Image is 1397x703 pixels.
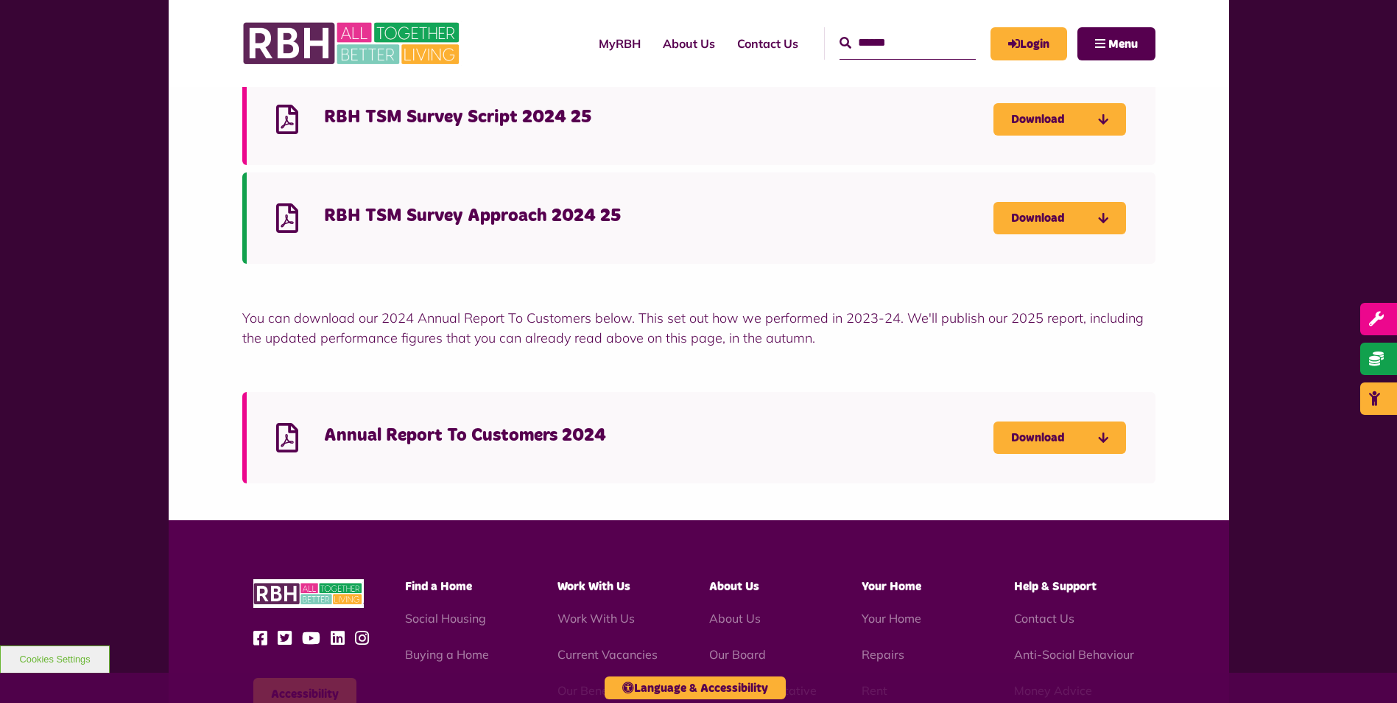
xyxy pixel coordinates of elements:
[405,647,489,662] a: Buying a Home
[993,202,1126,234] a: Download RBH TSM Survey Approach 2024 25 - open in a new tab
[324,424,993,447] h4: Annual Report To Customers 2024
[709,611,761,626] a: About Us
[1014,611,1074,626] a: Contact Us
[557,647,658,662] a: Current Vacancies
[993,103,1126,136] a: Download RBH TSM Survey Script 2024 25 - open in a new tab
[242,15,463,72] img: RBH
[253,579,364,608] img: RBH
[862,581,921,592] span: Your Home
[862,611,921,626] a: Your Home
[1014,647,1134,662] a: Anti-Social Behaviour
[1077,27,1155,60] button: Navigation
[242,308,1155,348] p: You can download our 2024 Annual Report To Customers below. This set out how we performed in 2023...
[862,647,904,662] a: Repairs
[557,611,635,626] a: Work With Us
[605,676,786,699] button: Language & Accessibility
[993,422,1126,454] a: Download Annual Report To Customers 2024 - open in a new tab
[709,647,766,662] a: Our Board
[405,611,486,626] a: Social Housing - open in a new tab
[840,27,976,59] input: Search
[588,24,652,63] a: MyRBH
[557,581,630,592] span: Work With Us
[652,24,726,63] a: About Us
[324,205,993,228] h4: RBH TSM Survey Approach 2024 25
[726,24,809,63] a: Contact Us
[405,581,472,592] span: Find a Home
[1108,38,1138,50] span: Menu
[990,27,1067,60] a: MyRBH
[1014,581,1097,592] span: Help & Support
[324,106,993,129] h4: RBH TSM Survey Script 2024 25
[709,581,759,592] span: About Us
